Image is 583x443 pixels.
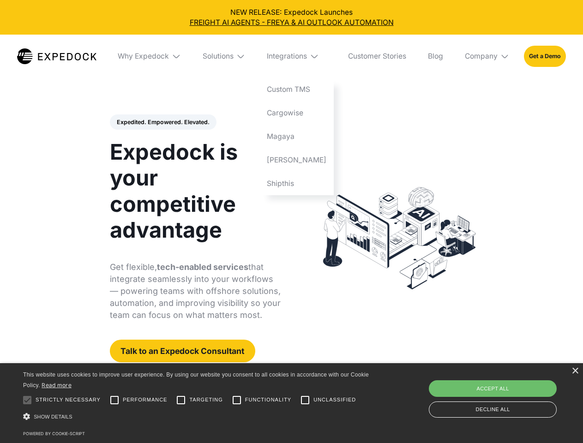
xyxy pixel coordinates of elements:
[110,261,281,321] p: Get flexible, that integrate seamlessly into your workflows — powering teams with offshore soluti...
[429,343,583,443] iframe: Chat Widget
[457,35,517,78] div: Company
[110,139,281,243] h1: Expedock is your competitive advantage
[23,371,369,389] span: This website uses cookies to improve user experience. By using our website you consent to all coo...
[110,340,255,362] a: Talk to an Expedock Consultant
[260,102,334,125] a: Cargowise
[313,396,356,404] span: Unclassified
[465,52,498,61] div: Company
[203,52,234,61] div: Solutions
[267,52,307,61] div: Integrations
[34,414,72,419] span: Show details
[42,382,72,389] a: Read more
[7,7,576,28] div: NEW RELEASE: Expedock Launches
[260,35,334,78] div: Integrations
[421,35,450,78] a: Blog
[260,148,334,172] a: [PERSON_NAME]
[260,125,334,148] a: Magaya
[245,396,291,404] span: Functionality
[7,18,576,28] a: FREIGHT AI AGENTS - FREYA & AI OUTLOOK AUTOMATION
[118,52,169,61] div: Why Expedock
[341,35,413,78] a: Customer Stories
[260,78,334,195] nav: Integrations
[260,78,334,102] a: Custom TMS
[111,35,188,78] div: Why Expedock
[23,411,372,423] div: Show details
[195,35,252,78] div: Solutions
[36,396,101,404] span: Strictly necessary
[260,172,334,195] a: Shipthis
[23,431,85,436] a: Powered by cookie-script
[123,396,168,404] span: Performance
[524,46,566,66] a: Get a Demo
[157,262,248,272] strong: tech-enabled services
[189,396,222,404] span: Targeting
